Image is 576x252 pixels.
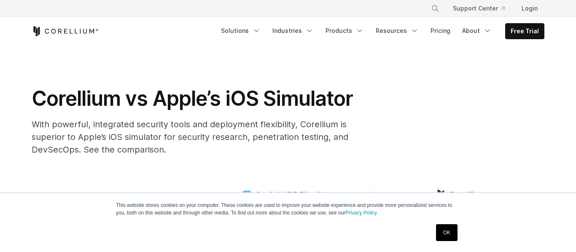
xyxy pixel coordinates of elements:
a: Privacy Policy. [345,210,378,216]
a: Support Center [446,1,511,16]
a: Corellium Home [32,26,99,36]
a: Login [515,1,544,16]
a: About [457,23,497,38]
span: Apple's iOS Simulator [256,190,335,200]
p: This website stores cookies on your computer. These cookies are used to improve your website expe... [116,201,460,217]
p: With powerful, integrated security tools and deployment flexibility, Corellium is superior to App... [32,118,369,156]
a: Solutions [216,23,266,38]
a: Resources [371,23,424,38]
a: Pricing [425,23,455,38]
div: Navigation Menu [421,1,544,16]
a: Free Trial [506,24,544,39]
span: Corellium [449,190,485,200]
button: Search [428,1,443,16]
a: Products [320,23,369,38]
a: Industries [267,23,319,38]
a: OK [436,224,458,241]
img: compare_ios-simulator--large [242,190,252,200]
h1: Corellium vs Apple’s iOS Simulator [32,86,369,111]
div: Navigation Menu [216,23,544,39]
